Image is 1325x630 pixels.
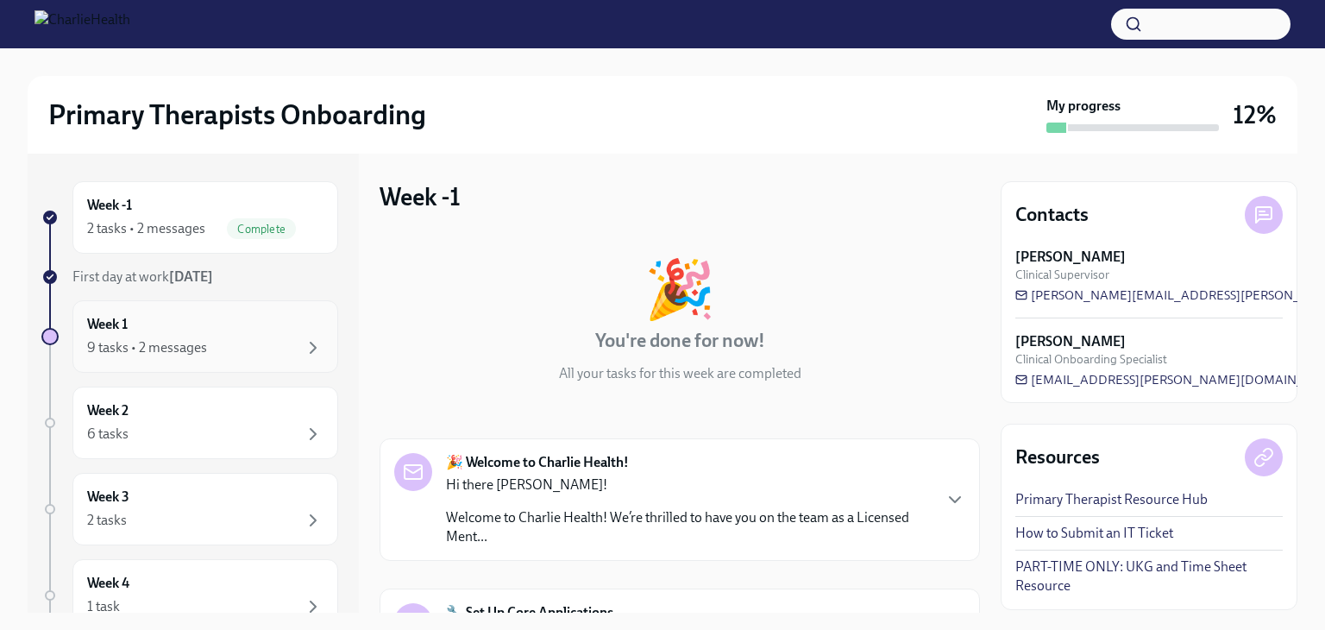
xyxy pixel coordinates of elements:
h4: You're done for now! [595,328,765,354]
a: Week 26 tasks [41,387,338,459]
div: 2 tasks [87,511,127,530]
h3: Week -1 [380,181,461,212]
p: Hi there [PERSON_NAME]! [446,476,931,495]
h6: Week 1 [87,315,128,334]
h6: Week 4 [87,574,129,593]
h3: 12% [1233,99,1277,130]
a: How to Submit an IT Ticket [1015,524,1173,543]
a: First day at work[DATE] [41,268,338,287]
strong: My progress [1046,97,1121,116]
div: 🎉 [644,261,715,318]
span: Clinical Supervisor [1015,267,1109,283]
a: PART-TIME ONLY: UKG and Time Sheet Resource [1015,558,1283,595]
div: 1 task [87,597,120,616]
div: 6 tasks [87,425,129,444]
h4: Resources [1015,444,1100,470]
a: Week -12 tasks • 2 messagesComplete [41,181,338,254]
strong: 🔧 Set Up Core Applications [446,603,613,622]
span: First day at work [72,268,213,285]
h6: Week -1 [87,196,132,215]
h2: Primary Therapists Onboarding [48,98,426,132]
span: Clinical Onboarding Specialist [1015,351,1167,368]
img: CharlieHealth [35,10,130,38]
strong: [PERSON_NAME] [1015,248,1126,267]
div: 2 tasks • 2 messages [87,219,205,238]
span: Complete [227,223,296,236]
h6: Week 2 [87,401,129,420]
a: Week 32 tasks [41,473,338,545]
h6: Week 3 [87,488,129,507]
h4: Contacts [1015,202,1089,228]
a: Week 19 tasks • 2 messages [41,300,338,373]
p: Welcome to Charlie Health! We’re thrilled to have you on the team as a Licensed Ment... [446,508,931,546]
div: 9 tasks • 2 messages [87,338,207,357]
strong: [PERSON_NAME] [1015,332,1126,351]
a: Primary Therapist Resource Hub [1015,490,1208,509]
strong: 🎉 Welcome to Charlie Health! [446,453,629,472]
p: All your tasks for this week are completed [559,364,801,383]
strong: [DATE] [169,268,213,285]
